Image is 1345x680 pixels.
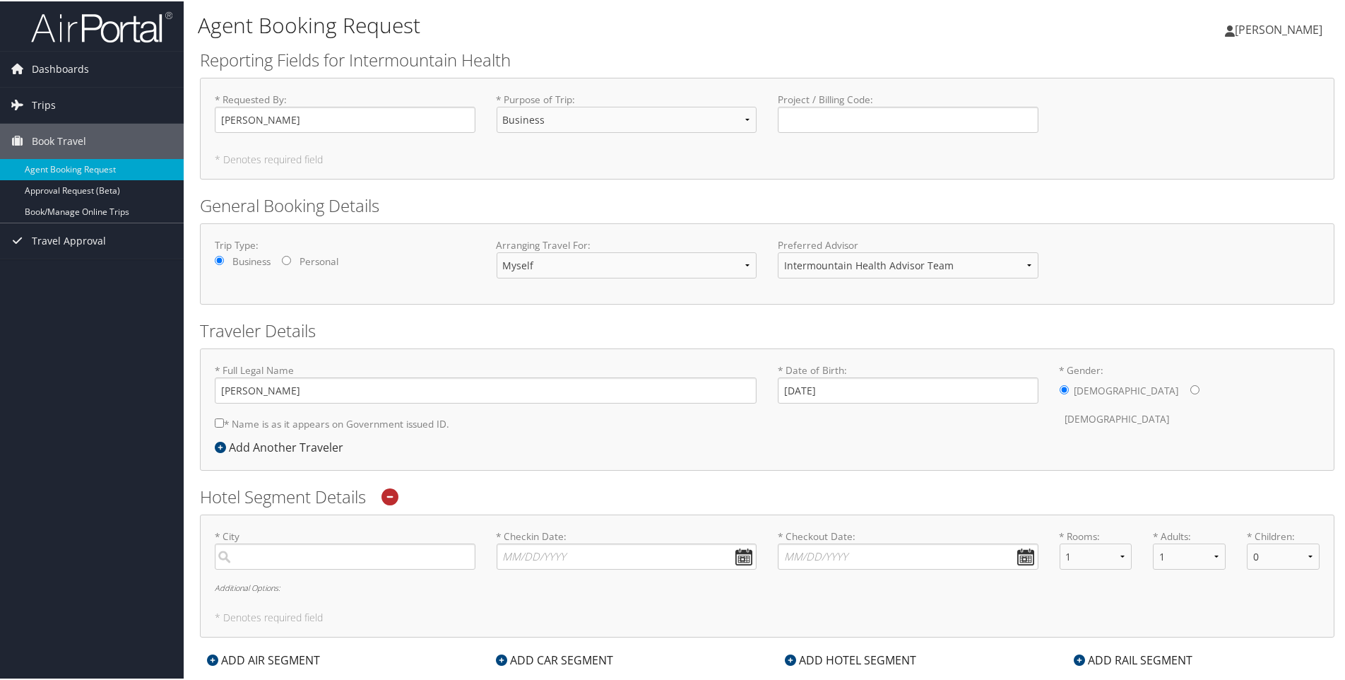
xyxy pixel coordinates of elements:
[497,105,757,131] select: * Purpose of Trip:
[778,237,1038,251] label: Preferred Advisor
[1060,528,1132,542] label: * Rooms:
[215,409,449,435] label: * Name is as it appears on Government issued ID.
[215,237,475,251] label: Trip Type:
[1060,362,1320,432] label: * Gender:
[778,650,923,667] div: ADD HOTEL SEGMENT
[32,86,56,122] span: Trips
[778,91,1038,131] label: Project / Billing Code :
[200,650,327,667] div: ADD AIR SEGMENT
[497,542,757,568] input: * Checkin Date:
[1247,528,1320,542] label: * Children:
[497,528,757,568] label: * Checkin Date:
[1225,7,1337,49] a: [PERSON_NAME]
[778,528,1038,568] label: * Checkout Date:
[778,542,1038,568] input: * Checkout Date:
[215,153,1320,163] h5: * Denotes required field
[489,650,620,667] div: ADD CAR SEGMENT
[215,438,350,455] div: Add Another Traveler
[1074,376,1179,403] label: [DEMOGRAPHIC_DATA]
[215,582,1320,590] h6: Additional Options:
[1190,384,1199,393] input: * Gender:[DEMOGRAPHIC_DATA][DEMOGRAPHIC_DATA]
[215,105,475,131] input: * Requested By:
[215,91,475,131] label: * Requested By :
[215,611,1320,621] h5: * Denotes required field
[215,417,224,426] input: * Name is as it appears on Government issued ID.
[1065,404,1170,431] label: [DEMOGRAPHIC_DATA]
[215,376,757,402] input: * Full Legal Name
[497,237,757,251] label: Arranging Travel For:
[215,528,475,568] label: * City
[200,192,1334,216] h2: General Booking Details
[200,483,1334,508] h2: Hotel Segment Details
[300,253,338,267] label: Personal
[1235,20,1322,36] span: [PERSON_NAME]
[198,9,957,39] h1: Agent Booking Request
[200,317,1334,341] h2: Traveler Details
[32,50,89,86] span: Dashboards
[32,222,106,257] span: Travel Approval
[31,9,172,42] img: airportal-logo.png
[232,253,271,267] label: Business
[1060,384,1069,393] input: * Gender:[DEMOGRAPHIC_DATA][DEMOGRAPHIC_DATA]
[1153,528,1226,542] label: * Adults:
[1067,650,1199,667] div: ADD RAIL SEGMENT
[778,376,1038,402] input: * Date of Birth:
[778,362,1038,402] label: * Date of Birth:
[778,105,1038,131] input: Project / Billing Code:
[497,91,757,143] label: * Purpose of Trip :
[200,47,1334,71] h2: Reporting Fields for Intermountain Health
[215,362,757,402] label: * Full Legal Name
[32,122,86,158] span: Book Travel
